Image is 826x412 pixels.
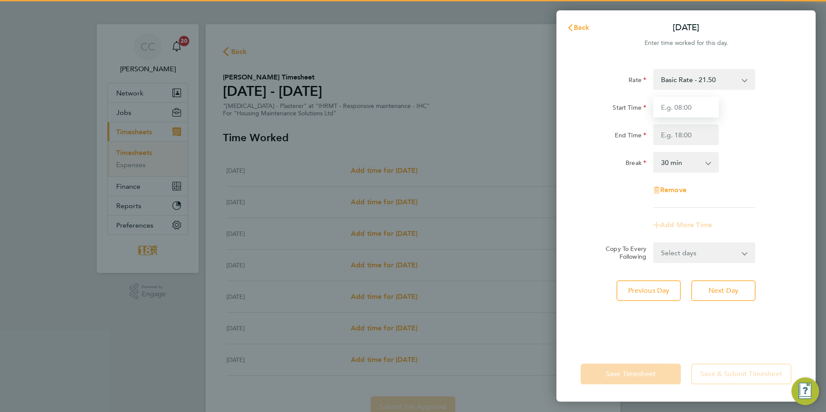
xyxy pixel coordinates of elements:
[653,97,719,117] input: E.g. 08:00
[653,124,719,145] input: E.g. 18:00
[791,377,819,405] button: Engage Resource Center
[574,23,590,32] span: Back
[629,76,646,86] label: Rate
[613,104,646,114] label: Start Time
[708,286,738,295] span: Next Day
[599,245,646,260] label: Copy To Every Following
[615,131,646,142] label: End Time
[556,38,816,48] div: Enter time worked for this day.
[628,286,670,295] span: Previous Day
[660,186,686,194] span: Remove
[691,280,756,301] button: Next Day
[653,187,686,193] button: Remove
[616,280,681,301] button: Previous Day
[558,19,598,36] button: Back
[626,159,646,169] label: Break
[673,22,699,34] p: [DATE]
